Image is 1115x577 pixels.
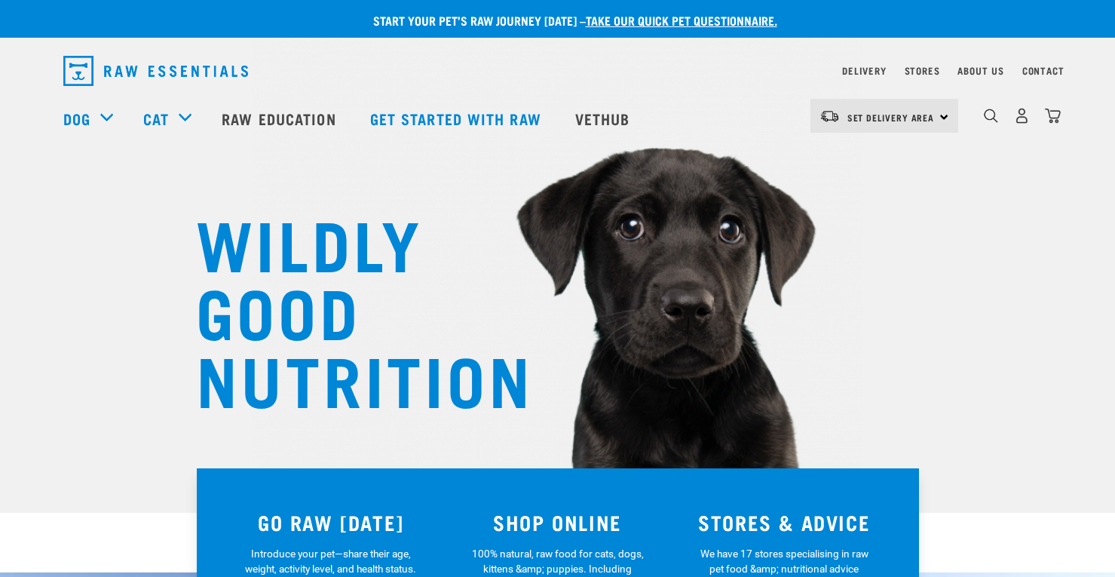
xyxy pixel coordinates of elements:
h3: STORES & ADVICE [680,511,889,534]
a: Raw Education [207,88,354,149]
a: Vethub [560,88,649,149]
a: Contact [1022,68,1064,73]
h3: SHOP ONLINE [453,511,662,534]
a: Stores [905,68,940,73]
img: home-icon-1@2x.png [984,109,998,123]
img: user.png [1014,108,1030,124]
a: About Us [957,68,1003,73]
a: Delivery [842,68,886,73]
nav: dropdown navigation [51,50,1064,92]
a: Get started with Raw [355,88,560,149]
a: Dog [63,107,90,130]
a: take our quick pet questionnaire. [586,17,777,23]
span: Set Delivery Area [847,115,935,120]
img: home-icon@2x.png [1045,108,1061,124]
img: Raw Essentials Logo [63,56,248,86]
a: Cat [143,107,169,130]
h1: WILDLY GOOD NUTRITION [196,207,498,411]
img: van-moving.png [819,109,840,123]
h3: GO RAW [DATE] [227,511,436,534]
